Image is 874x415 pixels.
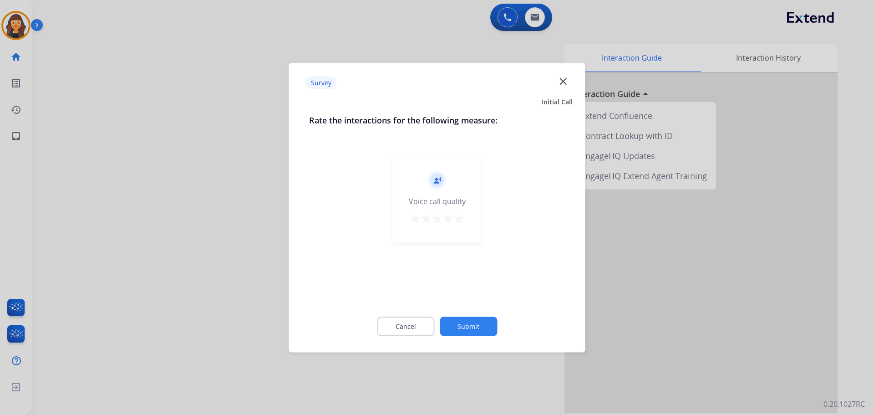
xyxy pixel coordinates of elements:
[410,213,421,224] mat-icon: star
[309,113,565,126] h3: Rate the interactions for the following measure:
[453,213,464,224] mat-icon: star
[377,317,434,336] button: Cancel
[433,176,441,184] mat-icon: record_voice_over
[421,213,432,224] mat-icon: star
[557,75,569,87] mat-icon: close
[440,317,497,336] button: Submit
[442,213,453,224] mat-icon: star
[542,97,573,106] span: Initial Call
[432,213,442,224] mat-icon: star
[409,195,466,206] div: Voice call quality
[305,77,337,89] p: Survey
[823,399,865,410] p: 0.20.1027RC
